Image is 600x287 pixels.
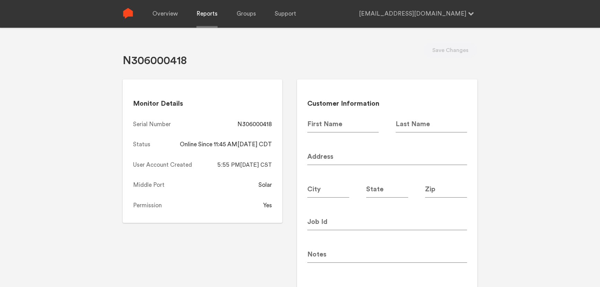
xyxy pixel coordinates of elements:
button: Save Changes [423,43,477,58]
div: User Account Created [133,161,192,169]
div: Middle Port [133,181,165,189]
div: Serial Number [133,120,171,129]
h1: N306000418 [123,54,187,68]
div: Solar [258,181,272,189]
div: Permission [133,201,162,210]
div: N306000418 [237,120,272,129]
div: Online Since 11:45 AM[DATE] CDT [180,140,272,149]
div: Yes [263,201,272,210]
div: Status [133,140,150,149]
span: 5:55 PM[DATE] CST [218,161,272,168]
h2: Monitor Details [133,99,272,108]
img: Sense Logo [123,8,133,19]
h2: Customer Information [307,99,467,108]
